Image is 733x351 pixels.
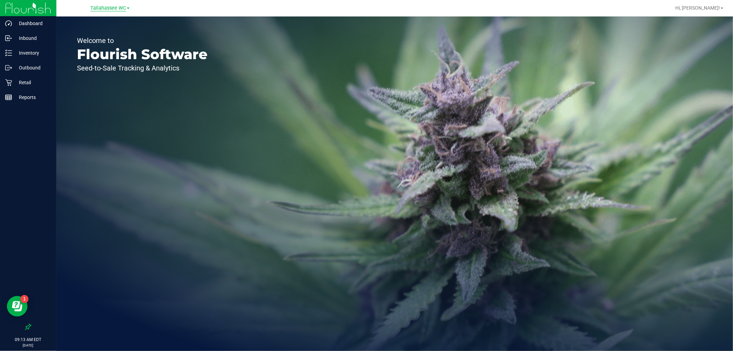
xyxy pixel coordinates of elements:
[77,37,208,44] p: Welcome to
[5,79,12,86] inline-svg: Retail
[5,20,12,27] inline-svg: Dashboard
[675,5,720,11] span: Hi, [PERSON_NAME]!
[12,78,53,87] p: Retail
[90,5,126,11] span: Tallahassee WC
[7,296,27,317] iframe: Resource center
[12,34,53,42] p: Inbound
[5,64,12,71] inline-svg: Outbound
[12,93,53,101] p: Reports
[12,64,53,72] p: Outbound
[77,47,208,61] p: Flourish Software
[20,295,29,303] iframe: Resource center unread badge
[3,337,53,343] p: 09:13 AM EDT
[77,65,208,72] p: Seed-to-Sale Tracking & Analytics
[25,323,32,330] label: Pin the sidebar to full width on large screens
[3,343,53,348] p: [DATE]
[5,94,12,101] inline-svg: Reports
[12,49,53,57] p: Inventory
[5,35,12,42] inline-svg: Inbound
[12,19,53,28] p: Dashboard
[5,50,12,56] inline-svg: Inventory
